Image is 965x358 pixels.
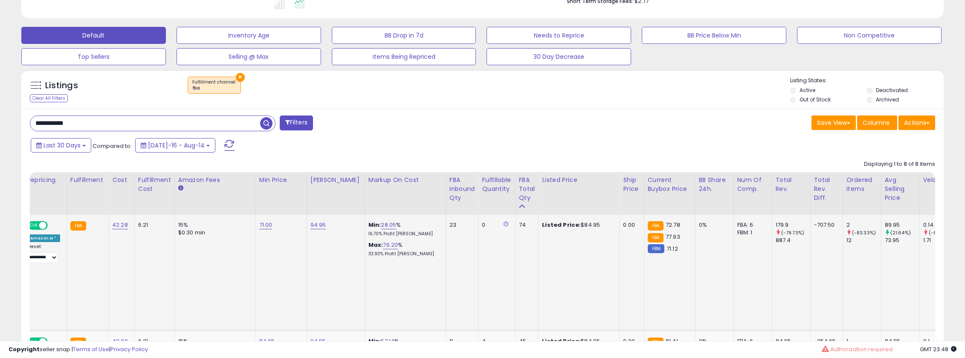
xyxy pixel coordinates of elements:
[876,87,908,94] label: Deactivated
[27,244,60,263] div: Preset:
[800,87,815,94] label: Active
[519,221,532,229] div: 74
[890,229,911,236] small: (21.64%)
[27,234,60,242] div: Amazon AI *
[797,27,942,44] button: Non Competitive
[368,176,442,185] div: Markup on Cost
[885,237,919,244] div: 73.95
[29,222,39,229] span: ON
[178,176,252,185] div: Amazon Fees
[542,221,613,229] div: $84.95
[368,221,439,237] div: %
[368,241,439,257] div: %
[929,229,950,236] small: (-91.81%)
[846,221,881,229] div: 2
[482,176,511,193] div: Fulfillable Quantity
[648,221,664,231] small: FBA
[192,79,236,92] span: Fulfillment channel :
[519,176,535,202] div: FBA Total Qty
[876,96,899,103] label: Archived
[332,27,476,44] button: BB Drop in 7d
[885,221,919,229] div: 89.95
[9,346,148,354] div: seller snap | |
[648,244,664,253] small: FBM
[699,176,730,193] div: BB Share 24h.
[800,96,831,103] label: Out of Stock
[93,142,132,150] span: Compared to:
[885,176,916,202] div: Avg Selling Price
[178,185,183,192] small: Amazon Fees.
[699,221,727,229] div: 0%
[332,48,476,65] button: Items Being Repriced
[923,237,958,244] div: 1.71
[648,233,664,243] small: FBA
[280,115,313,130] button: Filters
[368,221,381,229] b: Min:
[487,48,631,65] button: 30 Day Decrease
[790,77,944,85] p: Listing States:
[542,176,616,185] div: Listed Price
[45,80,78,92] h5: Listings
[776,237,810,244] div: 887.4
[310,221,326,229] a: 94.95
[70,221,86,231] small: FBA
[482,221,508,229] div: 0
[811,115,856,130] button: Save View
[814,176,839,202] div: Total Rev. Diff.
[21,48,166,65] button: Top Sellers
[368,231,439,237] p: 27.92% Profit [PERSON_NAME]
[112,221,128,229] a: 42.28
[898,115,935,130] button: Actions
[863,118,890,127] span: Columns
[43,141,81,150] span: Last 30 Days
[148,141,205,150] span: [DATE]-16 - Aug-14
[178,229,249,237] div: $0.30 min
[9,345,40,353] strong: Copyright
[737,176,768,193] div: Num of Comp.
[381,221,394,229] a: 56.10
[138,221,168,229] div: 6.21
[449,221,472,229] div: 23
[310,176,361,185] div: [PERSON_NAME]
[21,27,166,44] button: Default
[365,172,446,215] th: The percentage added to the cost of goods (COGS) that forms the calculator for Min & Max prices.
[642,27,786,44] button: BB Price Below Min
[814,221,836,229] div: -707.50
[70,176,105,185] div: Fulfillment
[737,229,765,237] div: FBM: 1
[112,176,131,185] div: Cost
[135,138,215,153] button: [DATE]-16 - Aug-14
[177,27,321,44] button: Inventory Age
[852,229,876,236] small: (-83.33%)
[781,229,804,236] small: (-79.73%)
[259,176,303,185] div: Min Price
[623,176,640,193] div: Ship Price
[368,241,383,249] b: Max:
[178,221,249,229] div: 15%
[73,345,109,353] a: Terms of Use
[666,233,680,241] span: 77.93
[383,241,396,249] a: 76.21
[368,251,439,257] p: 33.93% Profit [PERSON_NAME]
[177,48,321,65] button: Selling @ Max
[31,138,91,153] button: Last 30 Days
[27,176,63,185] div: Repricing
[623,221,637,229] div: 0.00
[259,221,275,229] a: 84.95
[737,221,765,229] div: FBA: 6
[192,85,236,91] div: fba
[648,176,692,193] div: Current Buybox Price
[846,237,881,244] div: 12
[666,221,680,229] span: 72.78
[864,160,935,168] div: Displaying 1 to 8 of 8 items
[776,176,807,193] div: Total Rev.
[857,115,897,130] button: Columns
[110,345,148,353] a: Privacy Policy
[46,222,60,229] span: OFF
[920,345,956,353] span: 2025-09-14 23:48 GMT
[923,176,954,185] div: Velocity
[449,176,475,202] div: FBA inbound Qty
[542,221,581,229] b: Listed Price:
[923,221,958,229] div: 0.14
[487,27,631,44] button: Needs to Reprice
